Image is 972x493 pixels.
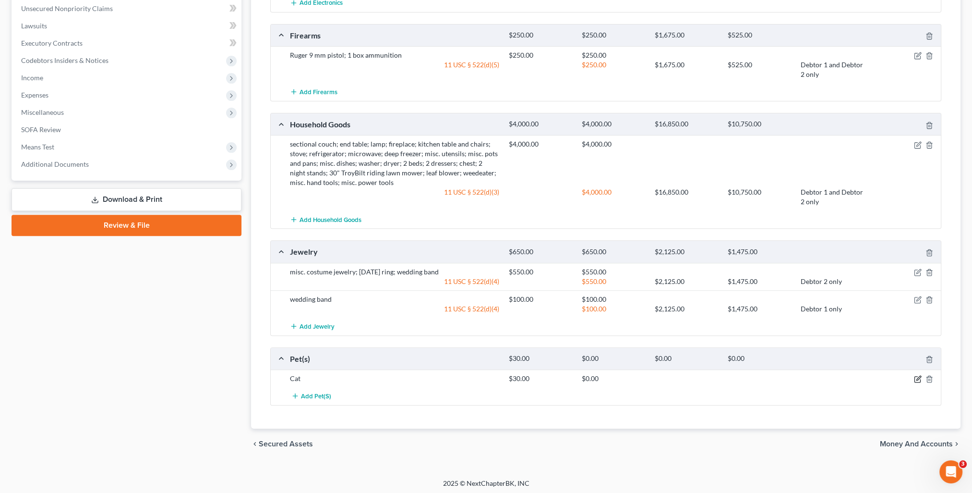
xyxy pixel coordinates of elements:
[13,17,241,35] a: Lawsuits
[21,143,54,151] span: Means Test
[650,277,723,286] div: $2,125.00
[723,120,796,129] div: $10,750.00
[285,374,504,383] div: Cat
[21,39,83,47] span: Executory Contracts
[259,440,313,448] span: Secured Assets
[290,387,332,405] button: Add Pet(s)
[300,88,337,96] span: Add Firearms
[21,160,89,168] span: Additional Documents
[939,460,962,483] iframe: Intercom live chat
[21,108,64,116] span: Miscellaneous
[301,393,331,400] span: Add Pet(s)
[21,74,43,82] span: Income
[577,374,650,383] div: $0.00
[21,56,108,64] span: Codebtors Insiders & Notices
[577,120,650,129] div: $4,000.00
[300,216,361,223] span: Add Household Goods
[796,277,869,286] div: Debtor 2 only
[251,440,259,448] i: chevron_left
[285,304,504,314] div: 11 USC § 522(d)(4)
[959,460,967,468] span: 3
[285,50,504,60] div: Ruger 9 mm pistol; 1 box ammunition
[504,354,577,363] div: $30.00
[504,295,577,304] div: $100.00
[650,187,723,207] div: $16,850.00
[577,267,650,277] div: $550.00
[650,247,723,257] div: $2,125.00
[300,322,335,330] span: Add Jewelry
[723,277,796,286] div: $1,475.00
[285,30,504,40] div: Firearms
[577,295,650,304] div: $100.00
[285,139,504,187] div: sectional couch; end table; lamp; fireplace; kitchen table and chairs; stove; refrigerator; micro...
[285,119,504,129] div: Household Goods
[285,267,504,277] div: misc. costume jewelry; [DATE] ring; wedding band
[285,246,504,257] div: Jewelry
[13,35,241,52] a: Executory Contracts
[504,50,577,60] div: $250.00
[880,440,960,448] button: Money and Accounts chevron_right
[285,60,504,79] div: 11 USC § 522(d)(5)
[723,247,796,257] div: $1,475.00
[577,187,650,207] div: $4,000.00
[285,354,504,364] div: Pet(s)
[290,83,337,101] button: Add Firearms
[650,120,723,129] div: $16,850.00
[577,277,650,286] div: $550.00
[504,31,577,40] div: $250.00
[723,304,796,314] div: $1,475.00
[577,50,650,60] div: $250.00
[880,440,953,448] span: Money and Accounts
[285,187,504,207] div: 11 USC § 522(d)(3)
[650,60,723,79] div: $1,675.00
[12,215,241,236] a: Review & File
[723,31,796,40] div: $525.00
[21,91,48,99] span: Expenses
[577,304,650,314] div: $100.00
[21,4,113,12] span: Unsecured Nonpriority Claims
[504,374,577,383] div: $30.00
[577,354,650,363] div: $0.00
[723,354,796,363] div: $0.00
[251,440,313,448] button: chevron_left Secured Assets
[290,210,361,228] button: Add Household Goods
[650,304,723,314] div: $2,125.00
[285,295,504,304] div: wedding band
[953,440,960,448] i: chevron_right
[504,139,577,149] div: $4,000.00
[723,187,796,207] div: $10,750.00
[723,60,796,79] div: $525.00
[504,267,577,277] div: $550.00
[21,125,61,134] span: SOFA Review
[796,304,869,314] div: Debtor 1 only
[504,120,577,129] div: $4,000.00
[577,247,650,257] div: $650.00
[13,121,241,138] a: SOFA Review
[796,60,869,79] div: Debtor 1 and Debtor 2 only
[21,22,47,30] span: Lawsuits
[12,188,241,211] a: Download & Print
[650,31,723,40] div: $1,675.00
[796,187,869,207] div: Debtor 1 and Debtor 2 only
[504,247,577,257] div: $650.00
[577,60,650,79] div: $250.00
[285,277,504,286] div: 11 USC § 522(d)(4)
[577,139,650,149] div: $4,000.00
[290,318,335,335] button: Add Jewelry
[650,354,723,363] div: $0.00
[577,31,650,40] div: $250.00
